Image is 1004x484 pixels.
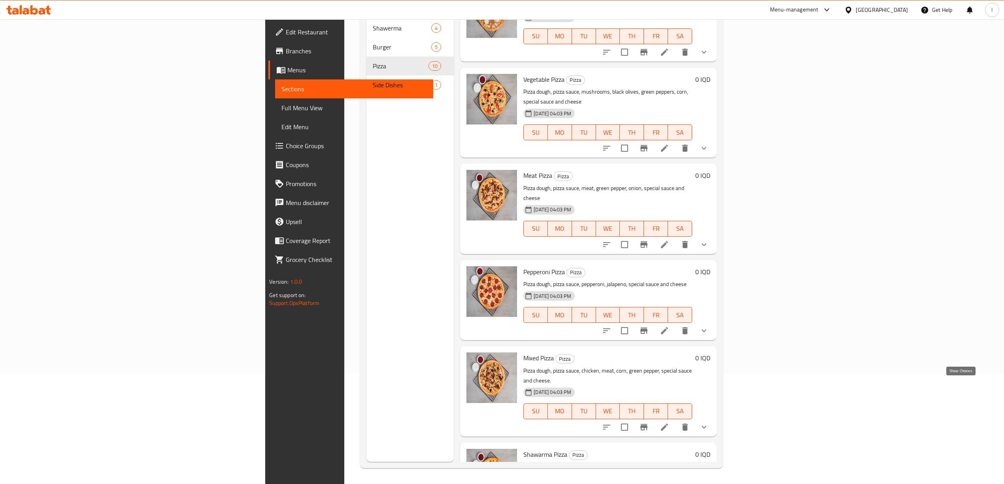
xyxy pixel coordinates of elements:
[699,47,709,57] svg: Show Choices
[671,309,689,321] span: SA
[567,268,585,277] span: Pizza
[660,47,669,57] a: Edit menu item
[566,75,585,85] div: Pizza
[373,80,431,90] div: Side Dishes
[668,307,692,323] button: SA
[644,221,668,237] button: FR
[286,198,427,207] span: Menu disclaimer
[548,124,572,140] button: MO
[523,28,548,44] button: SU
[281,103,427,113] span: Full Menu View
[366,56,454,75] div: Pizza10
[523,87,692,107] p: Pizza dough, pizza sauce, mushrooms, black olives, green peppers, corn, special sauce and cheese
[644,403,668,419] button: FR
[695,266,710,277] h6: 0 IQD
[431,42,441,52] div: items
[620,403,644,419] button: TH
[660,326,669,335] a: Edit menu item
[268,136,433,155] a: Choice Groups
[268,212,433,231] a: Upsell
[268,250,433,269] a: Grocery Checklist
[660,143,669,153] a: Edit menu item
[575,405,593,417] span: TU
[676,43,694,62] button: delete
[431,80,441,90] div: items
[551,127,569,138] span: MO
[647,223,665,234] span: FR
[523,124,548,140] button: SU
[676,235,694,254] button: delete
[373,42,431,52] span: Burger
[596,307,620,323] button: WE
[527,309,545,321] span: SU
[548,221,572,237] button: MO
[597,43,616,62] button: sort-choices
[551,405,569,417] span: MO
[671,405,689,417] span: SA
[572,28,596,44] button: TU
[699,143,709,153] svg: Show Choices
[466,74,517,124] img: Vegetable Pizza
[596,221,620,237] button: WE
[634,418,653,437] button: Branch-specific-item
[620,307,644,323] button: TH
[268,174,433,193] a: Promotions
[286,236,427,245] span: Coverage Report
[466,266,517,317] img: Pepperoni Pizza
[466,352,517,403] img: Mixed Pizza
[647,309,665,321] span: FR
[275,79,433,98] a: Sections
[623,30,641,42] span: TH
[699,326,709,335] svg: Show Choices
[287,65,427,75] span: Menus
[554,172,572,181] span: Pizza
[616,44,633,60] span: Select to update
[466,170,517,220] img: Meat Pizza
[527,30,545,42] span: SU
[286,27,427,37] span: Edit Restaurant
[572,403,596,419] button: TU
[366,19,454,38] div: Shawerma4
[431,23,441,33] div: items
[373,61,428,71] span: Pizza
[856,6,908,14] div: [GEOGRAPHIC_DATA]
[699,240,709,249] svg: Show Choices
[523,73,564,85] span: Vegetable Pizza
[269,277,289,287] span: Version:
[275,98,433,117] a: Full Menu View
[616,322,633,339] span: Select to update
[695,170,710,181] h6: 0 IQD
[676,418,694,437] button: delete
[575,223,593,234] span: TU
[530,110,574,117] span: [DATE] 04:03 PM
[432,24,441,32] span: 4
[530,206,574,213] span: [DATE] 04:03 PM
[527,405,545,417] span: SU
[551,309,569,321] span: MO
[428,61,441,71] div: items
[572,221,596,237] button: TU
[596,403,620,419] button: WE
[668,28,692,44] button: SA
[275,117,433,136] a: Edit Menu
[620,221,644,237] button: TH
[366,15,454,98] nav: Menu sections
[523,352,554,364] span: Mixed Pizza
[555,354,574,363] div: Pizza
[597,235,616,254] button: sort-choices
[572,124,596,140] button: TU
[269,298,319,308] a: Support.OpsPlatform
[660,422,669,432] a: Edit menu item
[569,450,587,460] span: Pizza
[694,235,713,254] button: show more
[671,30,689,42] span: SA
[548,28,572,44] button: MO
[620,124,644,140] button: TH
[599,30,617,42] span: WE
[623,127,641,138] span: TH
[575,30,593,42] span: TU
[597,321,616,340] button: sort-choices
[660,240,669,249] a: Edit menu item
[366,75,454,94] div: Side Dishes1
